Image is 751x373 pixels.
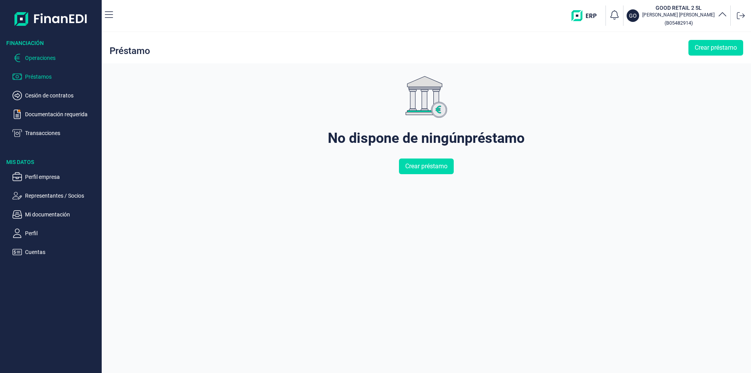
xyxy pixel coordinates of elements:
button: Crear préstamo [399,159,454,174]
p: Operaciones [25,53,99,63]
p: Transacciones [25,128,99,138]
button: Préstamos [13,72,99,81]
p: Préstamos [25,72,99,81]
button: Crear préstamo [688,40,743,56]
h3: GOOD RETAIL 2 SL [642,4,715,12]
p: [PERSON_NAME] [PERSON_NAME] [642,12,715,18]
p: Documentación requerida [25,110,99,119]
button: Representantes / Socios [13,191,99,200]
button: Documentación requerida [13,110,99,119]
div: No dispone de ningún préstamo [328,130,525,146]
p: GO [629,12,637,20]
span: Crear préstamo [695,43,737,52]
button: Cuentas [13,247,99,257]
button: Cesión de contratos [13,91,99,100]
p: Cesión de contratos [25,91,99,100]
button: Perfil empresa [13,172,99,182]
button: Operaciones [13,53,99,63]
button: Perfil [13,229,99,238]
p: Perfil [25,229,99,238]
button: Mi documentación [13,210,99,219]
img: Logo de aplicación [14,6,88,31]
p: Cuentas [25,247,99,257]
img: erp [571,10,602,21]
button: Transacciones [13,128,99,138]
span: Crear préstamo [405,162,447,171]
div: Préstamo [110,46,150,56]
p: Mi documentación [25,210,99,219]
small: Copiar cif [665,20,693,26]
p: Representantes / Socios [25,191,99,200]
button: GOGOOD RETAIL 2 SL[PERSON_NAME] [PERSON_NAME](B05482914) [627,4,727,27]
p: Perfil empresa [25,172,99,182]
img: genericImage [406,76,447,118]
